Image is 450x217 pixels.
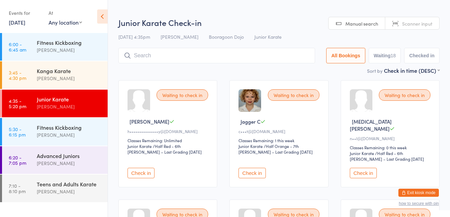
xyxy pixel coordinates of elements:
[9,19,25,26] a: [DATE]
[37,103,102,111] div: [PERSON_NAME]
[37,74,102,82] div: [PERSON_NAME]
[2,175,108,202] a: 7:10 -8:10 pmTeens and Adults Karate[PERSON_NAME]
[398,189,439,197] button: Exit kiosk mode
[402,20,432,27] span: Scanner input
[238,137,321,143] div: Classes Remaining: 1 this week
[161,33,198,40] span: [PERSON_NAME]
[128,143,152,149] div: Junior Karate
[37,95,102,103] div: Junior Karate
[238,128,321,134] div: c•••t@[DOMAIN_NAME]
[367,67,383,74] label: Sort by
[345,20,378,27] span: Manual search
[37,180,102,188] div: Teens and Adults Karate
[350,168,377,178] button: Check in
[238,143,263,149] div: Junior Karate
[9,126,26,137] time: 5:30 - 6:15 pm
[350,145,432,150] div: Classes Remaining: 0 this week
[130,118,169,125] span: [PERSON_NAME]
[128,143,202,155] span: / Half Red - 6th [PERSON_NAME] – Last Grading [DATE]
[37,131,102,139] div: [PERSON_NAME]
[238,143,313,155] span: / Half Orange - 7th [PERSON_NAME] – Last Grading [DATE]
[350,150,374,156] div: Junior Karate
[37,124,102,131] div: Fitness Kickboxing
[2,33,108,61] a: 6:00 -6:45 amFitness Kickboxing[PERSON_NAME]
[49,19,82,26] div: Any location
[118,48,315,63] input: Search
[209,33,244,40] span: Booragoon Dojo
[384,67,440,74] div: Check in time (DESC)
[254,33,282,40] span: Junior Karate
[2,118,108,146] a: 5:30 -6:15 pmFitness Kickboxing[PERSON_NAME]
[128,128,210,134] div: h••••••••••••••y@[DOMAIN_NAME]
[37,159,102,167] div: [PERSON_NAME]
[157,89,208,101] div: Waiting to check in
[9,183,26,194] time: 7:10 - 8:10 pm
[37,67,102,74] div: Kanga Karate
[238,89,261,112] img: image1755687900.png
[118,17,440,28] h2: Junior Karate Check-in
[350,118,392,132] span: [MEDICAL_DATA][PERSON_NAME]
[128,137,210,143] div: Classes Remaining: Unlimited
[9,70,26,81] time: 3:45 - 4:30 pm
[9,98,26,109] time: 4:35 - 5:20 pm
[9,7,42,19] div: Events for
[37,39,102,46] div: Fitness Kickboxing
[369,48,401,63] button: Waiting18
[118,33,150,40] span: [DATE] 4:35pm
[2,146,108,174] a: 6:20 -7:05 pmAdvanced Juniors[PERSON_NAME]
[399,201,439,206] button: how to secure with pin
[37,152,102,159] div: Advanced Juniors
[2,61,108,89] a: 3:45 -4:30 pmKanga Karate[PERSON_NAME]
[238,168,265,178] button: Check in
[37,188,102,195] div: [PERSON_NAME]
[2,90,108,117] a: 4:35 -5:20 pmJunior Karate[PERSON_NAME]
[241,118,260,125] span: Jagger C
[268,89,319,101] div: Waiting to check in
[350,135,432,141] div: n••l@[DOMAIN_NAME]
[9,155,26,165] time: 6:20 - 7:05 pm
[9,41,26,52] time: 6:00 - 6:45 am
[49,7,82,19] div: At
[391,53,396,58] div: 18
[37,46,102,54] div: [PERSON_NAME]
[326,48,365,63] button: All Bookings
[350,150,424,162] span: / Half Red - 6th [PERSON_NAME] – Last Grading [DATE]
[128,168,154,178] button: Check in
[404,48,440,63] button: Checked in
[379,89,430,101] div: Waiting to check in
